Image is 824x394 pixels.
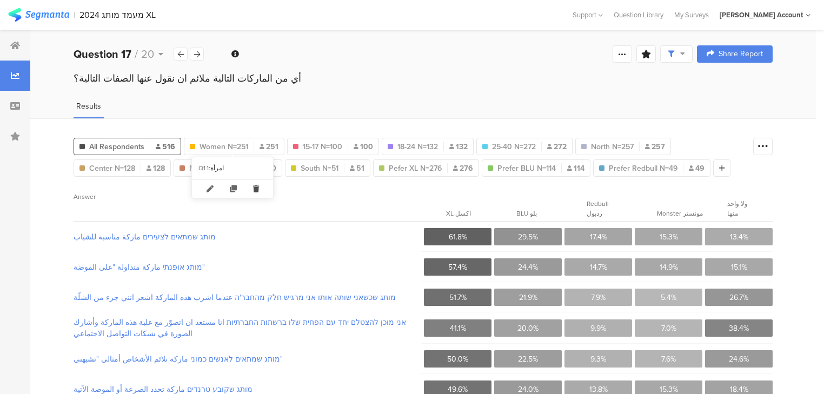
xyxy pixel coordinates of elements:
[74,192,96,202] span: Answer
[719,50,763,58] span: Share Report
[141,46,154,62] span: 20
[729,323,749,334] span: 38.4%
[645,141,665,152] span: 257
[518,353,538,365] span: 22.5%
[209,164,210,173] div: :
[669,10,714,20] a: My Surveys
[449,292,467,303] span: 51.7%
[89,141,144,152] span: All Respondents
[198,164,209,173] div: Q1.1
[450,323,466,334] span: 41.1%
[74,317,420,339] span: אני מוכן להצטלם יחד עם הפחית שלו ברשתות החברתיות انا مستعد ان اتصوّر مع علبة هذه الماركة وأشارك ا...
[689,163,705,174] span: 49
[76,101,101,112] span: Results
[547,141,567,152] span: 272
[661,353,676,365] span: 7.6%
[303,141,342,152] span: 15-17 N=100
[449,231,467,243] span: 61.8%
[730,231,748,243] span: 13.4%
[573,6,603,23] div: Support
[608,10,669,20] a: Question Library
[74,9,75,21] div: |
[497,163,556,174] span: Prefer BLU N=114
[200,141,248,152] span: Women N=251
[492,141,536,152] span: 25-40 N=272
[74,292,420,303] span: מותג שכשאני שותה אותו אני מרגיש חלק מהחבר'ה عندما اشرب هذه الماركة اشعر انني جزء من الشلّة
[590,231,607,243] span: 17.4%
[74,71,773,85] div: أي من الماركات التالية ملائم ان نقول عنها الصفات التالية؟
[591,141,634,152] span: North N=257
[8,8,69,22] img: segmanta logo
[660,231,678,243] span: 15.3%
[74,231,420,243] span: מותג שמתאים לצעירים ماركة مناسبة للشباب
[74,46,131,62] b: Question 17
[301,163,338,174] span: South N=51
[657,209,703,218] span: Monster مونستر
[397,141,438,152] span: 18-24 N=132
[731,262,747,273] span: 15.1%
[449,141,468,152] span: 132
[389,163,442,174] span: Pefer XL N=276
[260,141,278,152] span: 251
[567,163,584,174] span: 114
[518,231,538,243] span: 29.5%
[350,163,364,174] span: 51
[516,209,537,218] span: BLU بلو
[591,292,606,303] span: 7.9%
[448,262,467,273] span: 57.4%
[519,292,537,303] span: 21.9%
[590,353,606,365] span: 9.3%
[517,323,539,334] span: 20.0%
[661,323,676,334] span: 7.0%
[147,163,165,174] span: 128
[729,353,749,365] span: 24.6%
[660,262,678,273] span: 14.9%
[720,10,803,20] div: [PERSON_NAME] Account
[590,323,606,334] span: 9.9%
[210,164,267,173] div: امرأة
[89,163,135,174] span: Center N=128
[453,163,473,174] span: 276
[156,141,175,152] span: 516
[447,353,468,365] span: 50.0%
[79,10,156,20] div: 2024 מעמד מותג XL
[354,141,373,152] span: 100
[135,46,138,62] span: /
[729,292,748,303] span: 26.7%
[189,163,249,174] span: Mixed cities N=70
[446,209,471,218] span: XL اكسل
[609,163,677,174] span: Prefer Redbull N=49
[518,262,538,273] span: 24.4%
[587,199,609,218] span: Redbull ردبول
[661,292,676,303] span: 5.4%
[727,199,748,218] span: ولا واحد منها
[590,262,607,273] span: 14.7%
[74,262,420,273] span: מותג אופנתי ماركة متداولة "على الموضة"
[74,353,420,365] span: מותג שמתאים לאנשים כמוני ماركة تلائم الأشخاص أمثالي "تشبهني"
